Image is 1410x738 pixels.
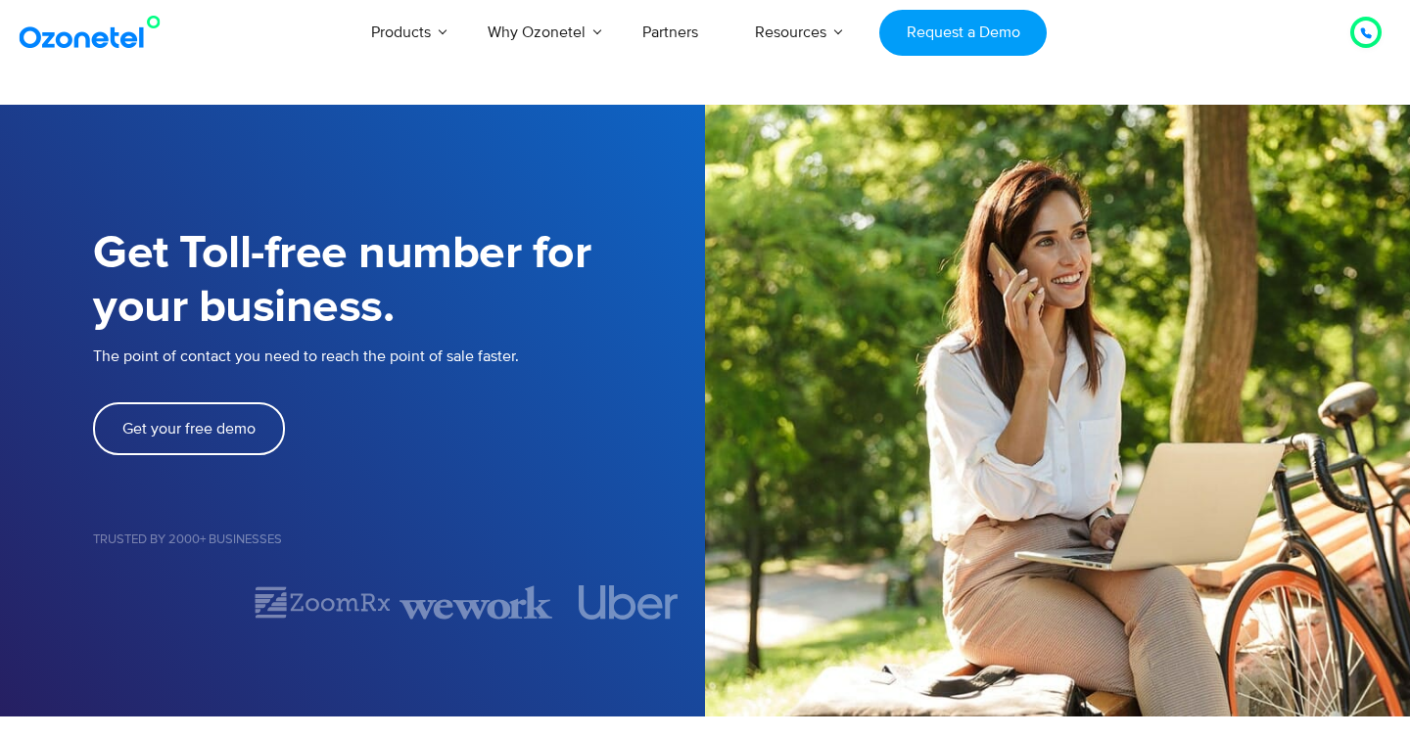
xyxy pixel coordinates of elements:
img: uber.svg [579,585,679,620]
a: Request a Demo [879,10,1047,56]
h1: Get Toll-free number for your business. [93,227,705,335]
a: Get your free demo [93,402,285,455]
div: 2 of 7 [246,585,399,620]
img: wework.svg [399,585,552,620]
h5: Trusted by 2000+ Businesses [93,533,705,546]
div: Image Carousel [93,585,705,620]
div: 3 of 7 [399,585,552,620]
span: Get your free demo [122,421,256,437]
p: The point of contact you need to reach the point of sale faster. [93,345,705,368]
div: 4 of 7 [552,585,705,620]
div: 1 of 7 [93,590,246,614]
img: zoomrx.svg [253,585,393,620]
